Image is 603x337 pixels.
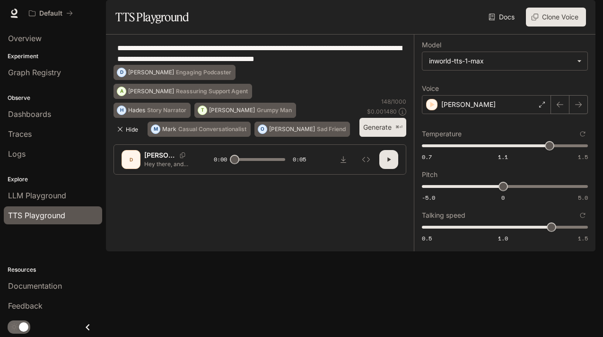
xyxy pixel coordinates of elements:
p: Hey there, and welcome back to the show! We've got a fascinating episode lined up [DATE], includi... [144,160,191,168]
p: Talking speed [422,212,465,219]
div: inworld-tts-1-max [422,52,587,70]
p: Story Narrator [147,107,186,113]
p: [PERSON_NAME] [209,107,255,113]
button: Clone Voice [526,8,586,27]
p: Sad Friend [317,126,346,132]
button: Reset to default [577,129,588,139]
span: -5.0 [422,194,435,202]
span: 0:00 [214,155,227,164]
p: Model [422,42,441,48]
span: 0 [501,194,505,202]
button: Inspect [357,150,376,169]
p: Default [39,9,62,18]
div: O [258,122,267,137]
h1: TTS Playground [115,8,189,27]
span: 1.5 [578,234,588,242]
div: D [123,152,139,167]
button: Reset to default [577,210,588,221]
p: [PERSON_NAME] [144,151,176,160]
span: 0.5 [422,234,432,242]
p: Reassuring Support Agent [176,89,248,94]
span: 1.1 [498,153,508,161]
div: inworld-tts-1-max [429,56,572,66]
button: All workspaces [25,4,77,23]
p: 148 / 1000 [381,98,406,106]
button: HHadesStory Narrator [114,103,191,118]
span: 1.5 [578,153,588,161]
button: A[PERSON_NAME]Reassuring Support Agent [114,84,252,99]
span: 5.0 [578,194,588,202]
button: O[PERSON_NAME]Sad Friend [254,122,350,137]
button: MMarkCasual Conversationalist [148,122,251,137]
div: D [117,65,126,80]
a: Docs [487,8,518,27]
button: T[PERSON_NAME]Grumpy Man [194,103,296,118]
p: ⌘⏎ [395,124,402,130]
div: T [198,103,207,118]
button: Hide [114,122,144,137]
button: D[PERSON_NAME]Engaging Podcaster [114,65,236,80]
p: [PERSON_NAME] [128,89,174,94]
p: [PERSON_NAME] [269,126,315,132]
p: [PERSON_NAME] [128,70,174,75]
button: Generate⌘⏎ [359,118,406,137]
p: Pitch [422,171,437,178]
p: Engaging Podcaster [176,70,231,75]
span: 0.7 [422,153,432,161]
div: H [117,103,126,118]
p: Voice [422,85,439,92]
p: $ 0.001480 [367,107,397,115]
div: M [151,122,160,137]
span: 0:05 [293,155,306,164]
p: Grumpy Man [257,107,292,113]
button: Copy Voice ID [176,152,189,158]
p: [PERSON_NAME] [441,100,496,109]
div: A [117,84,126,99]
p: Casual Conversationalist [178,126,246,132]
button: Download audio [334,150,353,169]
span: 1.0 [498,234,508,242]
p: Hades [128,107,145,113]
p: Mark [162,126,176,132]
p: Temperature [422,131,462,137]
